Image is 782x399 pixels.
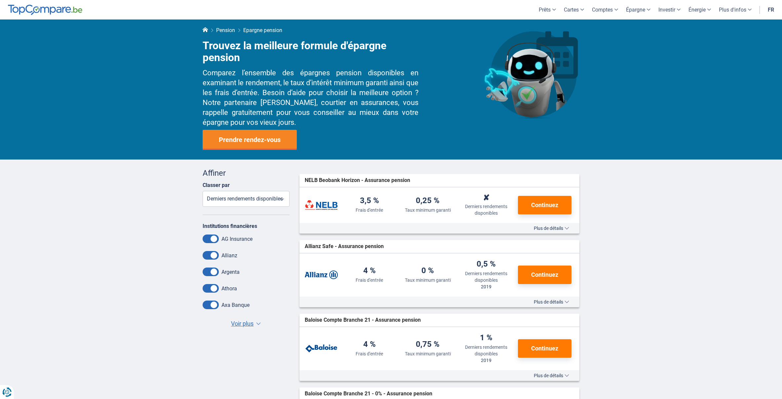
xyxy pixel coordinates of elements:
[529,373,574,378] button: Plus de détails
[305,177,410,184] span: NELB Beobank Horizon - Assurance pension
[8,5,82,15] img: TopCompare
[363,340,376,349] div: 4 %
[305,197,338,213] img: NELB
[360,197,379,205] div: 3,5 %
[405,350,451,357] div: Taux minimum garanti
[256,322,261,325] span: ▼
[460,203,513,216] div: Derniers rendements disponibles
[518,339,571,358] button: Continuez
[518,196,571,214] button: Continuez
[305,390,432,398] span: Baloise Compte Branche 21 - 0% - Assurance pension
[221,236,253,242] label: AG Insurance
[231,319,254,328] span: Voir plus
[203,130,297,150] a: Prendre rendez-vous
[356,207,383,213] div: Frais d'entrée
[221,252,237,259] label: Allianz
[229,319,263,328] button: Voir plus ▼
[534,300,569,304] span: Plus de détails
[356,350,383,357] div: Frais d'entrée
[203,68,418,127] h3: Comparez l’ensemble des épargnes pension disponibles en examinant le rendement, le taux d’intérêt...
[363,267,376,275] div: 4 %
[405,207,451,213] div: Taux minimum garanti
[534,373,569,378] span: Plus de détails
[531,345,558,351] span: Continuez
[531,272,558,278] span: Continuez
[221,285,237,292] label: Athora
[203,27,208,33] a: Home
[481,283,491,290] div: 2019
[305,267,338,283] img: Allianz
[460,344,513,357] div: Derniers rendements disponibles
[460,270,513,283] div: Derniers rendements disponibles
[421,267,434,275] div: 0 %
[480,334,492,343] div: 1 %
[305,243,384,250] span: Allianz Safe - Assurance pension
[534,226,569,231] span: Plus de détails
[221,302,250,308] label: Axa Banque
[356,277,383,283] div: Frais d'entrée
[203,182,230,188] label: Classer par
[405,277,451,283] div: Taux minimum garanti
[305,316,421,324] span: Baloise Compte Branche 21 - Assurance pension
[243,27,282,33] span: Epargne pension
[529,299,574,305] button: Plus de détails
[481,357,491,364] div: 2019
[531,202,558,208] span: Continuez
[305,340,338,357] img: Baloise
[518,266,571,284] button: Continuez
[416,197,440,205] div: 0,25 %
[221,269,240,275] label: Argenta
[203,223,257,229] label: Institutions financières
[203,40,418,63] h1: Trouvez la meilleure formule d'épargne pension
[477,260,496,269] div: 0,5 %
[216,27,235,33] a: Pension
[483,194,489,202] div: ✘
[416,340,440,349] div: 0,75 %
[529,226,574,231] button: Plus de détails
[203,167,290,179] div: Affiner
